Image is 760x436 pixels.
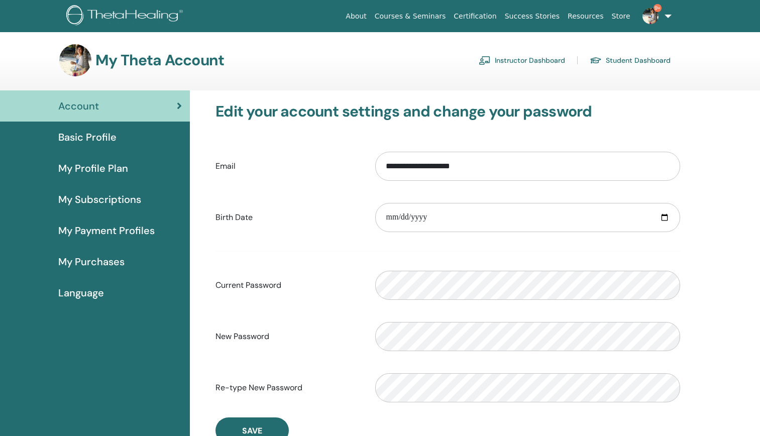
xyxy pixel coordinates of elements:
label: New Password [208,327,368,346]
span: Basic Profile [58,130,117,145]
label: Birth Date [208,208,368,227]
a: Resources [564,7,608,26]
span: 9+ [654,4,662,12]
h3: My Theta Account [95,51,224,69]
span: My Subscriptions [58,192,141,207]
a: Student Dashboard [590,52,671,68]
img: graduation-cap.svg [590,56,602,65]
span: My Payment Profiles [58,223,155,238]
label: Re-type New Password [208,378,368,397]
a: Courses & Seminars [371,7,450,26]
label: Email [208,157,368,176]
span: Save [242,425,262,436]
a: About [342,7,370,26]
img: chalkboard-teacher.svg [479,56,491,65]
a: Success Stories [501,7,564,26]
h3: Edit your account settings and change your password [215,102,680,121]
a: Store [608,7,634,26]
img: default.jpg [642,8,659,24]
label: Current Password [208,276,368,295]
a: Instructor Dashboard [479,52,565,68]
span: My Purchases [58,254,125,269]
span: Account [58,98,99,114]
span: Language [58,285,104,300]
a: Certification [450,7,500,26]
img: default.jpg [59,44,91,76]
img: logo.png [66,5,186,28]
span: My Profile Plan [58,161,128,176]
